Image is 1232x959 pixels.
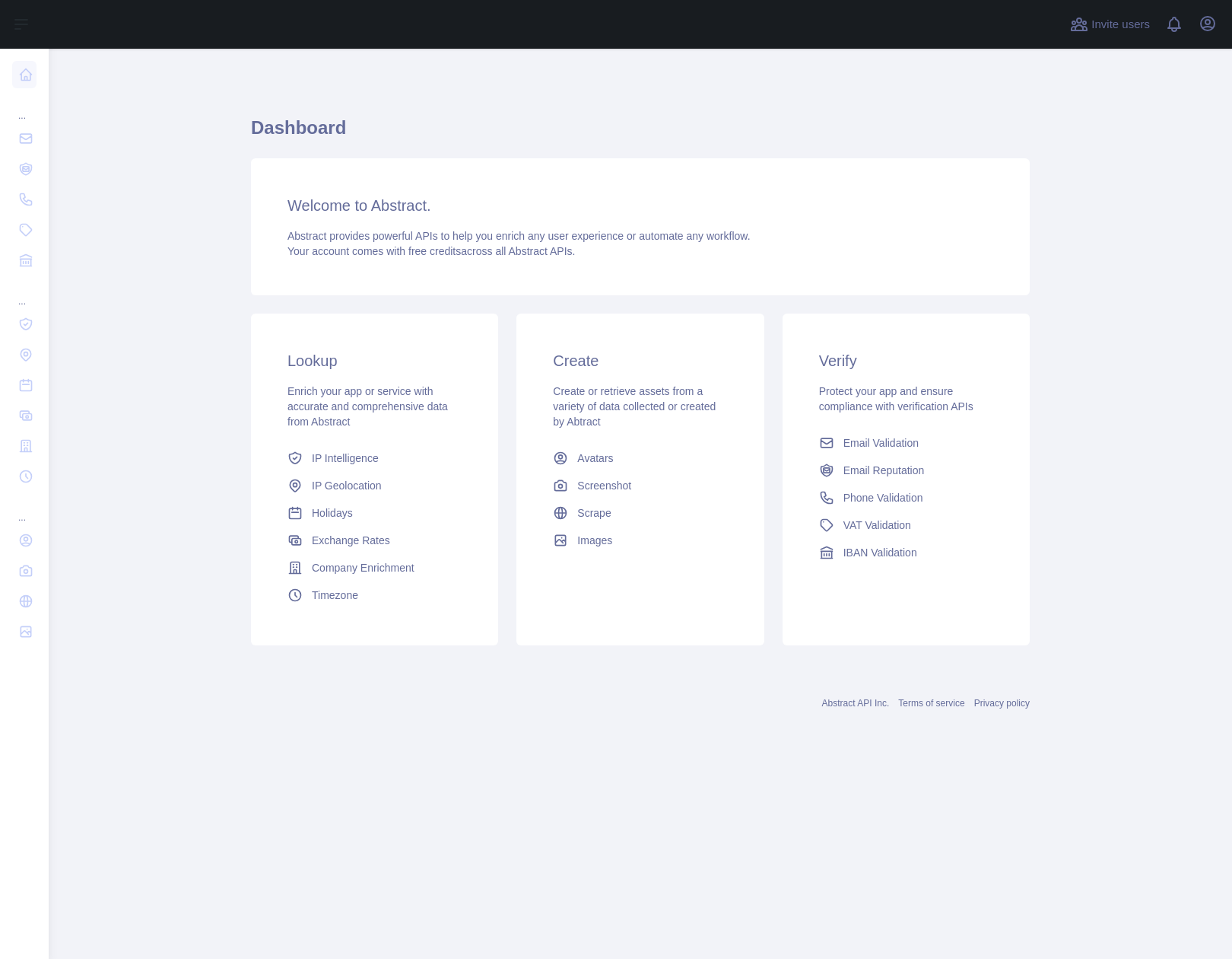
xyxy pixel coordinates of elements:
[547,499,733,527] a: Scrape
[577,533,612,548] span: Images
[843,518,911,533] span: VAT Validation
[1067,12,1153,37] button: Invite users
[287,195,993,216] h3: Welcome to Abstract.
[819,350,993,371] h3: Verify
[312,505,353,521] span: Holidays
[819,385,973,413] span: Protect your app and ensure compliance with verification APIs
[12,493,37,524] div: ...
[312,588,358,603] span: Timezone
[843,545,917,560] span: IBAN Validation
[813,457,999,484] a: Email Reputation
[813,511,999,539] a: VAT Validation
[287,350,462,371] h3: Lookup
[974,698,1030,709] a: Privacy policy
[281,554,468,581] a: Company Enrichment
[281,444,468,472] a: IP Intelligence
[1091,16,1150,33] span: Invite users
[312,533,390,548] span: Exchange Rates
[408,245,461,257] span: free credits
[287,385,448,428] span: Enrich your app or service with accurate and comprehensive data from Abstract
[547,444,733,472] a: Avatars
[281,472,468,499] a: IP Geolocation
[843,463,925,478] span: Email Reputation
[12,91,37,122] div: ...
[547,472,733,499] a: Screenshot
[281,499,468,527] a: Holidays
[843,490,923,505] span: Phone Validation
[813,539,999,566] a: IBAN Validation
[312,451,379,466] span: IP Intelligence
[577,478,631,493] span: Screenshot
[577,451,613,466] span: Avatars
[281,581,468,609] a: Timezone
[312,478,382,493] span: IP Geolocation
[813,484,999,511] a: Phone Validation
[553,385,716,428] span: Create or retrieve assets from a variety of data collected or created by Abtract
[12,277,37,307] div: ...
[287,245,575,257] span: Your account comes with across all Abstract APIs.
[898,698,964,709] a: Terms of service
[553,350,727,371] h3: Create
[822,698,890,709] a: Abstract API Inc.
[312,560,414,575] span: Company Enrichment
[547,527,733,554] a: Images
[843,435,919,451] span: Email Validation
[287,230,751,242] span: Abstract provides powerful APIs to help you enrich any user experience or automate any workflow.
[281,527,468,554] a: Exchange Rates
[577,505,611,521] span: Scrape
[251,116,1030,152] h1: Dashboard
[813,429,999,457] a: Email Validation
